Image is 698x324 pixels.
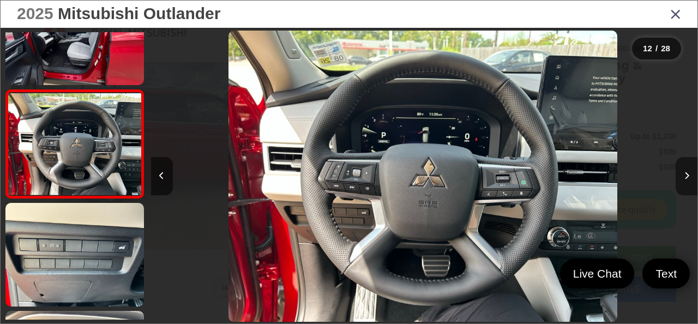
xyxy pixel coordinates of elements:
a: Live Chat [560,259,635,289]
span: 2025 [17,4,53,22]
img: 2025 Mitsubishi Outlander SEL [7,93,142,195]
div: 2025 Mitsubishi Outlander SEL 11 [149,31,696,322]
button: Next image [676,157,697,195]
img: 2025 Mitsubishi Outlander SEL [4,202,145,308]
span: Text [650,266,682,281]
img: 2025 Mitsubishi Outlander SEL [228,31,617,322]
span: 12 [643,44,652,53]
span: Mitsubishi Outlander [58,4,220,22]
i: Close gallery [670,7,681,21]
span: 28 [661,44,670,53]
span: / [654,45,659,52]
span: Live Chat [568,266,627,281]
a: Text [642,259,690,289]
button: Previous image [151,157,173,195]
